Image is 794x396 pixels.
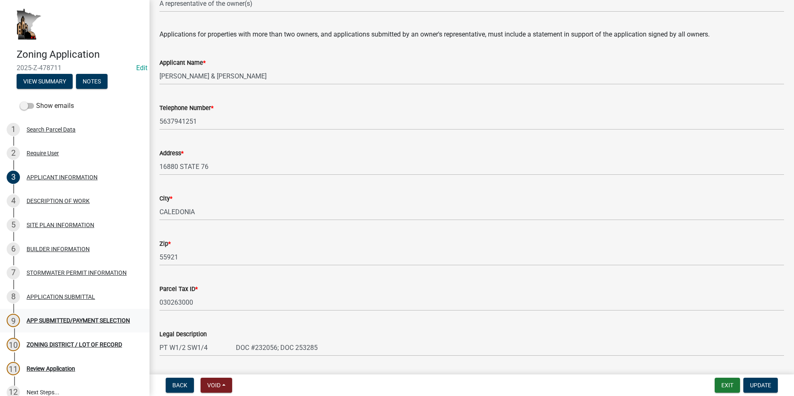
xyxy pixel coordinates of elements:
[136,64,147,72] a: Edit
[7,242,20,256] div: 6
[172,382,187,389] span: Back
[7,362,20,375] div: 11
[76,78,108,85] wm-modal-confirm: Notes
[136,64,147,72] wm-modal-confirm: Edit Application Number
[27,174,98,180] div: APPLICANT INFORMATION
[27,270,127,276] div: STORMWATER PERMIT INFORMATION
[27,294,95,300] div: APPLICATION SUBMITTAL
[159,196,172,202] label: City
[159,60,206,66] label: Applicant Name
[27,127,76,132] div: Search Parcel Data
[7,123,20,136] div: 1
[159,241,171,247] label: Zip
[201,378,232,393] button: Void
[76,74,108,89] button: Notes
[27,198,90,204] div: DESCRIPTION OF WORK
[743,378,778,393] button: Update
[159,286,198,292] label: Parcel Tax ID
[27,222,94,228] div: SITE PLAN INFORMATION
[7,266,20,279] div: 7
[7,338,20,351] div: 10
[27,318,130,323] div: APP SUBMITTED/PAYMENT SELECTION
[17,49,143,61] h4: Zoning Application
[7,218,20,232] div: 5
[159,105,213,111] label: Telephone Number
[7,171,20,184] div: 3
[207,382,221,389] span: Void
[17,9,42,40] img: Houston County, Minnesota
[715,378,740,393] button: Exit
[7,147,20,160] div: 2
[27,342,122,347] div: ZONING DISTRICT / LOT OF RECORD
[27,366,75,372] div: Review Application
[20,101,74,111] label: Show emails
[159,332,207,337] label: Legal Description
[17,64,133,72] span: 2025-Z-478711
[7,314,20,327] div: 9
[17,78,73,85] wm-modal-confirm: Summary
[7,194,20,208] div: 4
[159,151,184,156] label: Address
[27,150,59,156] div: Require User
[7,290,20,303] div: 8
[166,378,194,393] button: Back
[17,74,73,89] button: View Summary
[27,246,90,252] div: BUILDER INFORMATION
[750,382,771,389] span: Update
[159,20,784,39] div: Applications for properties with more than two owners, and applications submitted by an owner's r...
